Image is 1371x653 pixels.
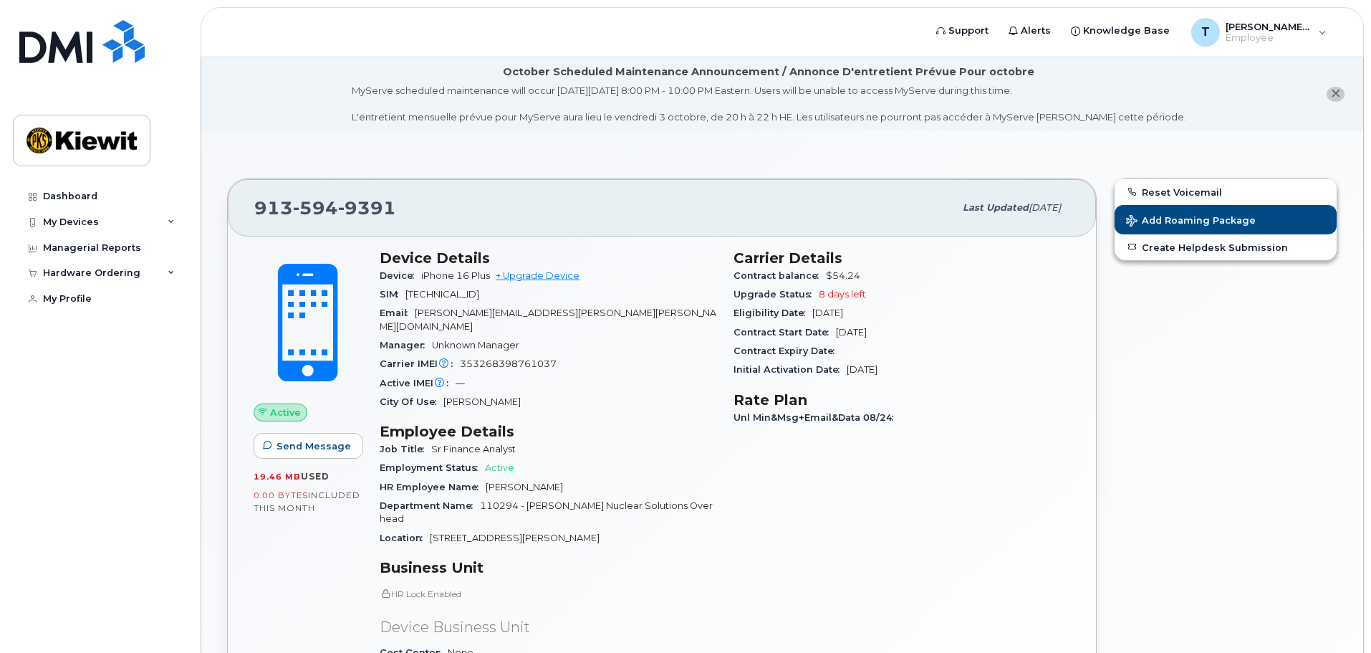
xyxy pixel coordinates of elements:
span: Initial Activation Date [733,364,847,375]
span: [DATE] [1029,202,1061,213]
p: HR Lock Enabled [380,588,716,600]
span: Last updated [963,202,1029,213]
span: [STREET_ADDRESS][PERSON_NAME] [430,533,600,543]
span: Unl Min&Msg+Email&Data 08/24 [733,412,900,423]
span: included this month [254,490,360,513]
h3: Business Unit [380,559,716,576]
span: SIM [380,289,405,300]
span: Active [485,462,514,473]
span: Email [380,308,415,318]
span: Active [270,406,301,419]
span: Department Name [380,500,480,511]
iframe: Messenger Launcher [1309,591,1360,642]
span: Unknown Manager [432,340,519,351]
div: MyServe scheduled maintenance will occur [DATE][DATE] 8:00 PM - 10:00 PM Eastern. Users will be u... [352,84,1186,124]
span: 594 [293,197,338,219]
span: used [301,471,329,482]
span: [TECHNICAL_ID] [405,289,479,300]
span: 9391 [338,197,396,219]
span: 110294 - [PERSON_NAME] Nuclear Solutions Overhead [380,500,713,524]
span: Device [380,270,421,281]
span: [PERSON_NAME][EMAIL_ADDRESS][PERSON_NAME][PERSON_NAME][DOMAIN_NAME] [380,308,716,331]
span: Upgrade Status [733,289,819,300]
span: Contract Start Date [733,327,836,338]
span: 913 [254,197,396,219]
span: Contract balance [733,270,826,281]
span: [PERSON_NAME] [486,482,563,492]
button: Add Roaming Package [1115,205,1337,234]
h3: Rate Plan [733,391,1070,409]
span: City Of Use [380,396,443,407]
span: Manager [380,340,432,351]
div: October Scheduled Maintenance Announcement / Annonce D'entretient Prévue Pour octobre [503,65,1034,80]
span: $54.24 [826,270,860,281]
span: HR Employee Name [380,482,486,492]
span: Contract Expiry Date [733,345,842,356]
button: close notification [1327,87,1344,102]
button: Send Message [254,433,363,459]
span: Carrier IMEI [380,358,460,369]
span: Add Roaming Package [1126,215,1256,229]
h3: Employee Details [380,423,716,440]
span: iPhone 16 Plus [421,270,490,281]
span: [DATE] [847,364,877,375]
span: 353268398761037 [460,358,557,369]
span: Send Message [276,439,351,453]
h3: Carrier Details [733,249,1070,267]
span: Sr Finance Analyst [431,444,516,454]
span: [DATE] [812,308,843,318]
span: Active IMEI [380,378,456,389]
button: Reset Voicemail [1115,179,1337,205]
span: [PERSON_NAME] [443,396,521,407]
span: 19.46 MB [254,472,301,482]
span: — [456,378,465,389]
a: Create Helpdesk Submission [1115,234,1337,260]
span: Job Title [380,444,431,454]
a: + Upgrade Device [496,270,579,281]
h3: Device Details [380,249,716,267]
span: [DATE] [836,327,867,338]
span: 8 days left [819,289,866,300]
span: 0.00 Bytes [254,490,308,500]
span: Location [380,533,430,543]
p: Device Business Unit [380,617,716,638]
span: Employment Status [380,462,485,473]
span: Eligibility Date [733,308,812,318]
